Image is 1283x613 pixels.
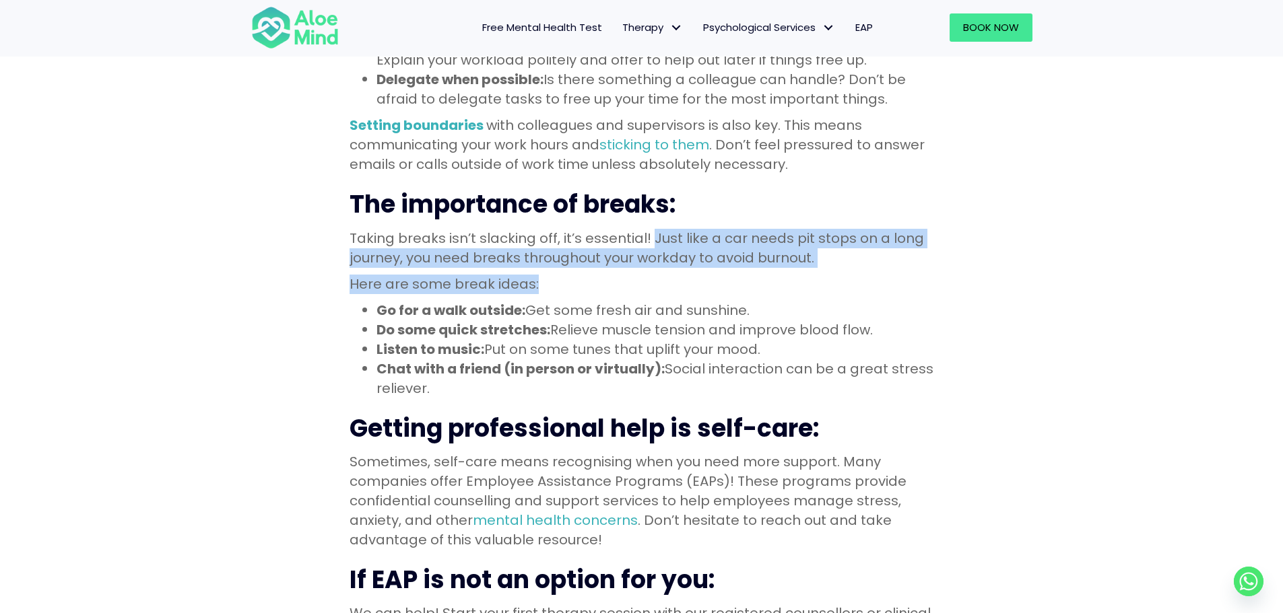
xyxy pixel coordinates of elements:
h2: Getting professional help is self-care: [350,412,934,445]
li: Relieve muscle tension and improve blood flow. [376,320,934,340]
h2: If EAP is not an option for you: [350,563,934,597]
strong: Go for a walk outside: [376,301,525,320]
a: Book Now [950,13,1032,42]
a: sticking to them [599,135,709,154]
li: Is there something a colleague can handle? Don’t be afraid to delegate tasks to free up your time... [376,70,934,109]
span: Book Now [963,20,1019,34]
a: Psychological ServicesPsychological Services: submenu [693,13,845,42]
span: Psychological Services [703,20,835,34]
p: Here are some break ideas: [350,275,934,294]
nav: Menu [356,13,883,42]
p: with colleagues and supervisors is also key. This means communicating your work hours and . Don’t... [350,116,934,174]
span: EAP [855,20,873,34]
img: Aloe mind Logo [251,5,339,50]
span: Psychological Services: submenu [819,18,838,38]
a: Whatsapp [1234,567,1263,596]
a: Free Mental Health Test [472,13,612,42]
strong: Chat with a friend (in person or virtually): [376,359,665,378]
strong: Listen to music: [376,340,484,359]
p: Taking breaks isn’t slacking off, it’s essential! Just like a car needs pit stops on a long journ... [350,229,934,268]
span: Therapy: submenu [667,18,686,38]
strong: Delegate when possible: [376,70,544,89]
span: Therapy [622,20,683,34]
strong: Do some quick stretches: [376,320,550,339]
a: TherapyTherapy: submenu [612,13,693,42]
a: mental health concerns [473,511,638,530]
p: Sometimes, self-care means recognising when you need more support. Many companies offer Employee ... [350,452,934,550]
li: Put on some tunes that uplift your mood. [376,340,934,359]
h2: The importance of breaks: [350,188,934,221]
span: Free Mental Health Test [482,20,602,34]
li: Get some fresh air and sunshine. [376,301,934,320]
li: Social interaction can be a great stress reliever. [376,359,934,398]
a: EAP [845,13,883,42]
a: Setting boundaries [350,116,484,135]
